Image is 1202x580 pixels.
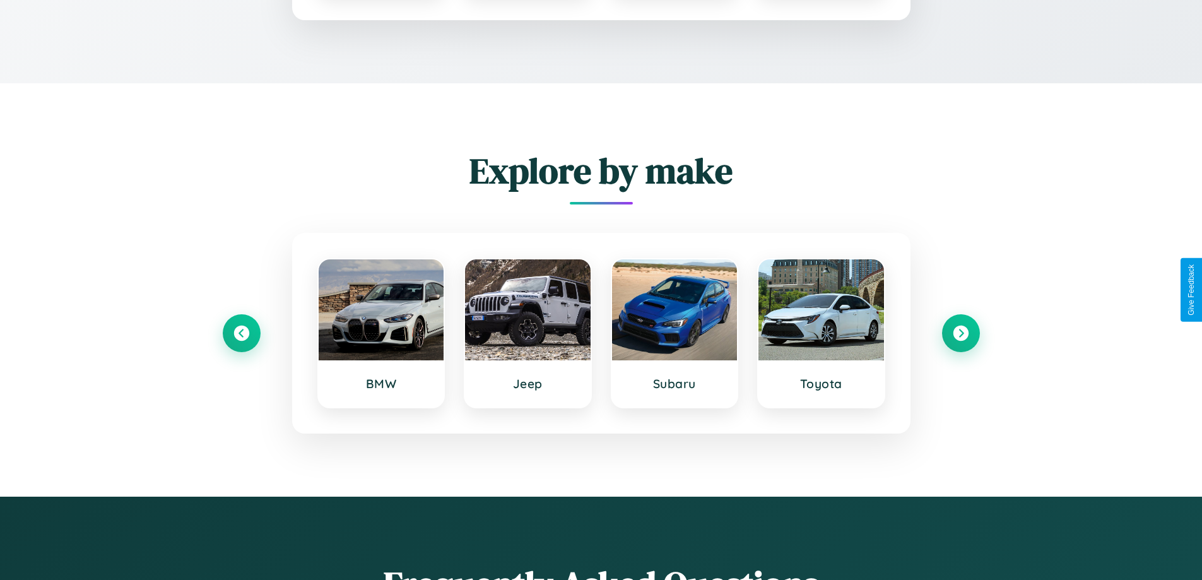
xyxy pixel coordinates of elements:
[625,376,725,391] h3: Subaru
[331,376,432,391] h3: BMW
[478,376,578,391] h3: Jeep
[771,376,871,391] h3: Toyota
[1187,264,1196,316] div: Give Feedback
[223,146,980,195] h2: Explore by make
